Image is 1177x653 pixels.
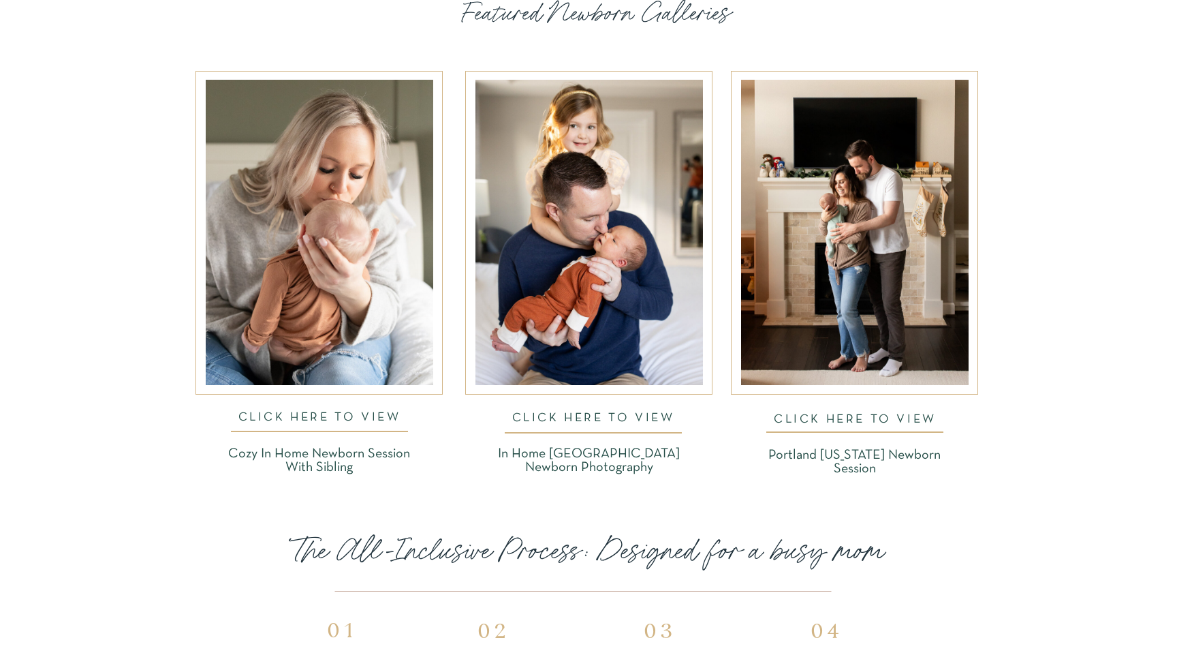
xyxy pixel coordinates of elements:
a: CLICK HERE TO VIEW [762,401,948,427]
p: 02 [474,619,514,639]
p: 03 [642,619,679,639]
a: Cozy In Home Newborn Session With Sibling [213,447,425,471]
h2: The All-Inclusive Process: Designed for a busy mom [292,532,911,586]
p: 04 [809,619,846,639]
a: CLICK HERE TO VIEW [501,400,686,428]
p: 01 [321,618,364,639]
a: CLICK HERE TO VIEW [226,412,413,427]
a: Portland [US_STATE] Newborn Session [749,449,960,459]
a: In Home [GEOGRAPHIC_DATA] Newborn Photography [483,447,695,471]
